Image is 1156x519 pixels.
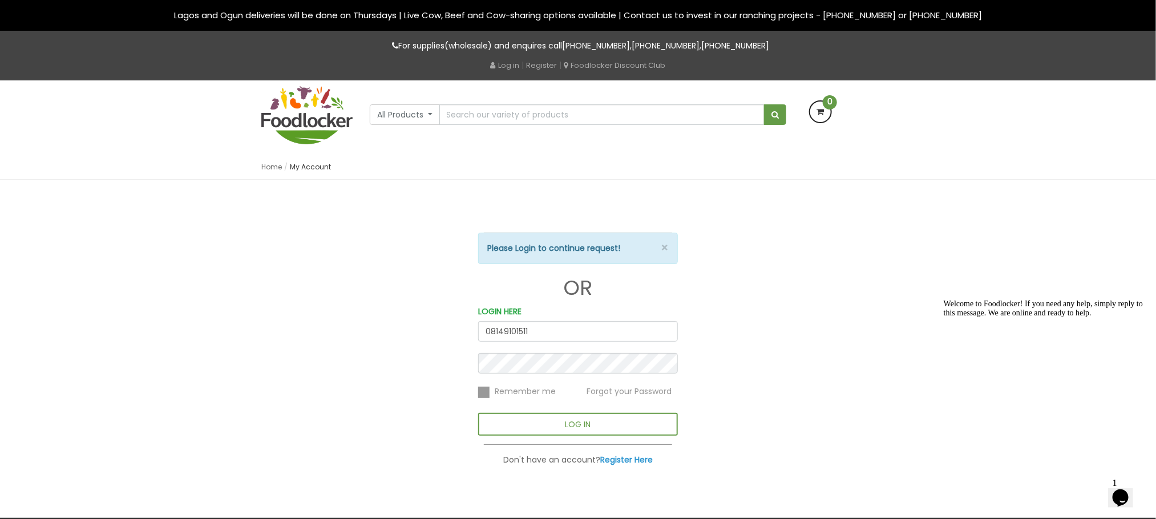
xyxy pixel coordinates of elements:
[560,59,562,71] span: |
[478,305,522,318] label: LOGIN HERE
[522,59,524,71] span: |
[478,277,678,299] h1: OR
[478,413,678,436] button: LOG IN
[261,39,895,52] p: For supplies(wholesale) and enquires call , ,
[702,40,770,51] a: [PHONE_NUMBER]
[587,386,672,397] a: Forgot your Password
[823,95,837,110] span: 0
[478,453,678,467] p: Don't have an account?
[564,60,666,71] a: Foodlocker Discount Club
[508,202,649,225] iframe: fb:login_button Facebook Social Plugin
[487,242,620,254] strong: Please Login to continue request!
[527,60,557,71] a: Register
[5,5,204,22] span: Welcome to Foodlocker! If you need any help, simply reply to this message. We are online and read...
[632,40,700,51] a: [PHONE_NUMBER]
[587,386,672,398] span: Forgot your Password
[661,242,669,254] button: ×
[439,104,765,125] input: Search our variety of products
[1108,473,1145,508] iframe: chat widget
[174,9,982,21] span: Lagos and Ogun deliveries will be done on Thursdays | Live Cow, Beef and Cow-sharing options avai...
[939,295,1145,468] iframe: chat widget
[600,454,653,465] a: Register Here
[495,386,556,398] span: Remember me
[261,86,353,144] img: FoodLocker
[563,40,630,51] a: [PHONE_NUMBER]
[478,321,678,342] input: Email
[370,104,440,125] button: All Products
[5,5,210,23] div: Welcome to Foodlocker! If you need any help, simply reply to this message. We are online and read...
[261,162,282,172] a: Home
[491,60,520,71] a: Log in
